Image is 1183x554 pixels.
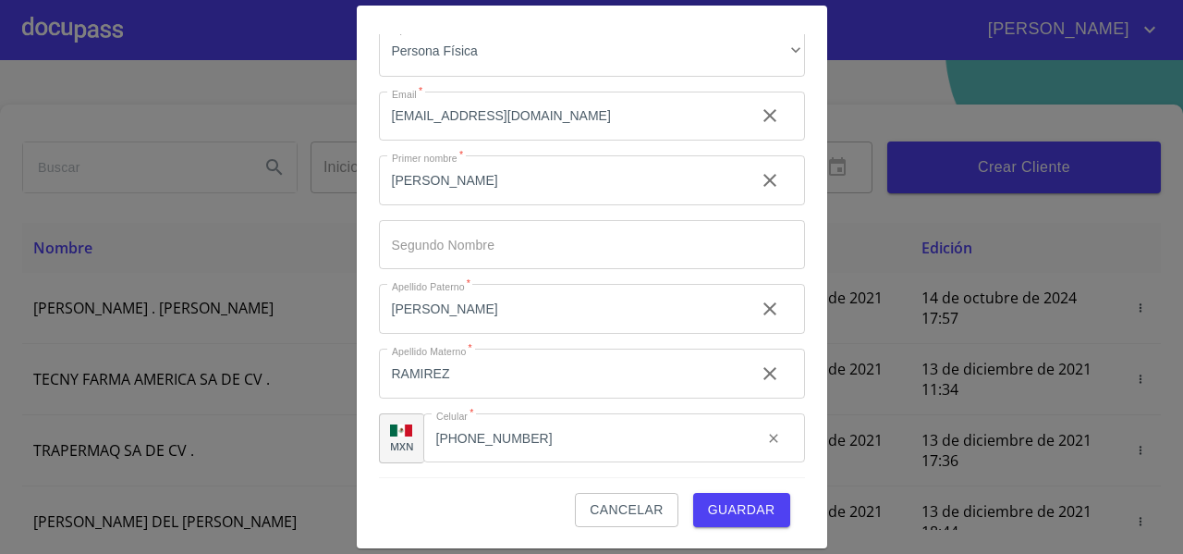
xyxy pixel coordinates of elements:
button: clear input [748,158,792,203]
button: clear input [755,420,792,457]
div: Persona Física [379,27,805,77]
button: Guardar [693,493,790,527]
span: Cancelar [590,499,663,522]
button: clear input [748,351,792,396]
p: MXN [390,439,414,453]
img: R93DlvwvvjP9fbrDwZeCRYBHk45OWMq+AAOlFVsxT89f82nwPLnD58IP7+ANJEaWYhP0Tx8kkA0WlQMPQsAAgwAOmBj20AXj6... [390,425,412,437]
button: Cancelar [575,493,677,527]
span: Guardar [708,499,775,522]
button: clear input [748,93,792,138]
button: clear input [748,287,792,331]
